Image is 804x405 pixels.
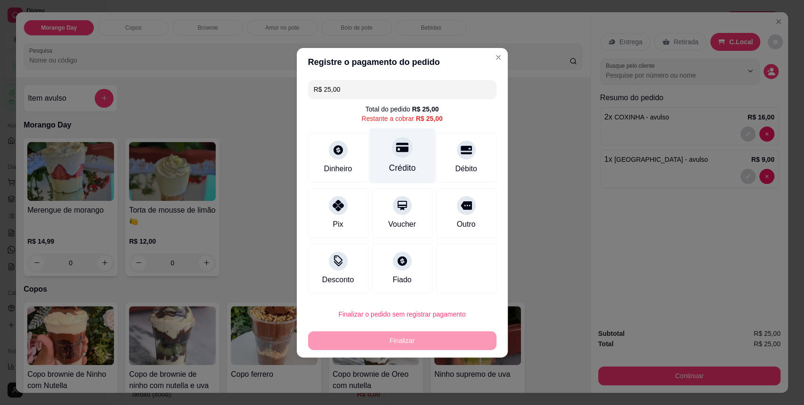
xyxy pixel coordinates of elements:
button: Close [491,50,506,65]
div: R$ 25,00 [412,104,439,114]
div: Crédito [389,162,415,174]
div: Pix [333,219,343,230]
div: R$ 25,00 [416,114,443,123]
div: Total do pedido [365,104,439,114]
header: Registre o pagamento do pedido [297,48,508,76]
div: Débito [455,163,477,175]
div: Voucher [388,219,416,230]
div: Fiado [392,274,411,286]
input: Ex.: hambúrguer de cordeiro [314,80,491,99]
div: Desconto [322,274,354,286]
button: Finalizar o pedido sem registrar pagamento [308,305,496,324]
div: Dinheiro [324,163,352,175]
div: Outro [456,219,475,230]
div: Restante a cobrar [361,114,442,123]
